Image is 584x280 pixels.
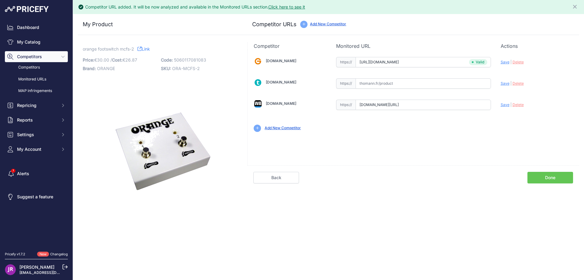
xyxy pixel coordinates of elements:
span: Reports [17,117,57,123]
a: Add New Competitor [310,22,346,26]
span: / € [110,57,137,62]
nav: Sidebar [5,22,68,244]
div: Competitor URL added. It will be now analyzed and available in the Monitored URLs section. [85,4,305,10]
span: 26.87 [125,57,137,62]
button: Settings [5,129,68,140]
span: Brand: [83,66,96,71]
button: Reports [5,115,68,126]
button: Close [572,2,579,10]
a: Link [137,45,150,53]
span: | [510,81,512,86]
span: Cost: [112,57,123,62]
h3: My Product [83,20,235,29]
span: Delete [513,60,524,64]
span: Repricing [17,102,57,108]
span: ORANGE [97,66,115,71]
a: Alerts [5,168,68,179]
span: New [37,252,49,257]
span: 5060117081083 [174,57,206,62]
a: Suggest a feature [5,191,68,202]
span: orange footswitch mcfs-2 [83,45,134,53]
span: Save [501,81,509,86]
span: https:// [336,78,356,89]
input: gear4music.fr/product [356,57,491,67]
a: Competitors [5,62,68,73]
p: Competitor [254,42,326,50]
a: Changelog [50,252,68,256]
span: SKU: [161,66,171,71]
a: [DOMAIN_NAME] [266,80,296,84]
a: My Catalog [5,37,68,48]
a: [EMAIL_ADDRESS][DOMAIN_NAME] [19,270,83,275]
a: Dashboard [5,22,68,33]
a: Click here to see it [268,4,305,9]
span: 30.00 [97,57,109,62]
a: Add New Competitor [265,126,301,130]
p: Monitored URL [336,42,491,50]
button: Competitors [5,51,68,62]
input: woodbrass.com/product [356,100,491,110]
span: Competitors [17,54,57,60]
img: Pricefy Logo [5,6,49,12]
span: Save [501,60,509,64]
a: Done [527,172,573,183]
span: https:// [336,57,356,67]
button: My Account [5,144,68,155]
button: Repricing [5,100,68,111]
h3: Competitor URLs [252,20,297,29]
a: Back [253,172,299,183]
span: Save [501,102,509,107]
p: € [83,56,157,64]
a: MAP infringements [5,86,68,96]
a: Monitored URLs [5,74,68,85]
a: [PERSON_NAME] [19,264,54,270]
a: [DOMAIN_NAME] [266,58,296,63]
span: My Account [17,146,57,152]
span: | [510,102,512,107]
p: Actions [501,42,573,50]
span: Delete [513,81,524,86]
span: Settings [17,132,57,138]
span: Price: [83,57,94,62]
span: https:// [336,100,356,110]
span: Delete [513,102,524,107]
span: | [510,60,512,64]
input: thomann.fr/product [356,78,491,89]
span: Code: [161,57,173,62]
div: Pricefy v1.7.2 [5,252,25,257]
span: ORA-MCFS-2 [172,66,200,71]
a: [DOMAIN_NAME] [266,101,296,106]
